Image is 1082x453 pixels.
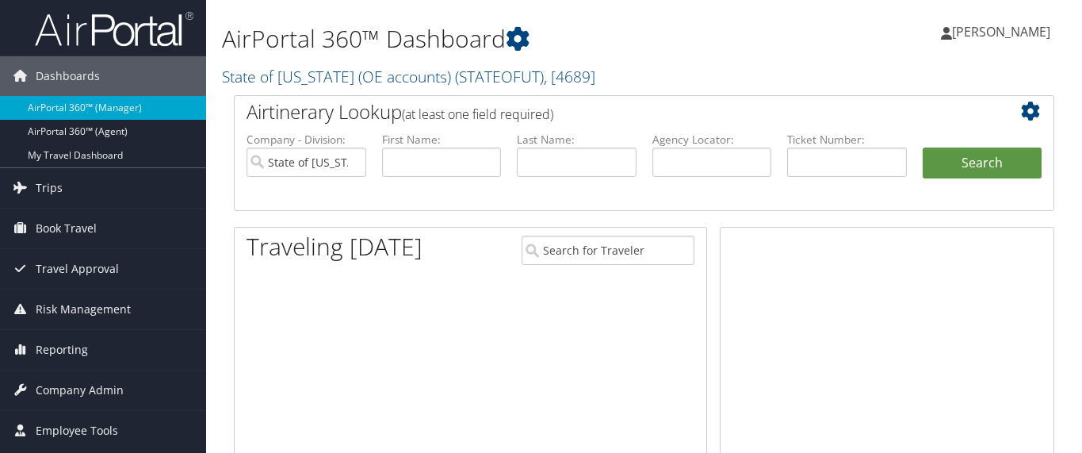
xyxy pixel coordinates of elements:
[247,230,422,263] h1: Traveling [DATE]
[36,168,63,208] span: Trips
[36,209,97,248] span: Book Travel
[402,106,553,123] span: (at least one field required)
[941,8,1066,56] a: [PERSON_NAME]
[35,10,193,48] img: airportal-logo.png
[787,132,907,148] label: Ticket Number:
[36,370,124,410] span: Company Admin
[455,66,544,87] span: ( STATEOFUT )
[36,290,131,329] span: Risk Management
[36,330,88,370] span: Reporting
[222,66,595,87] a: State of [US_STATE] (OE accounts)
[247,132,366,148] label: Company - Division:
[36,249,119,289] span: Travel Approval
[544,66,595,87] span: , [ 4689 ]
[517,132,637,148] label: Last Name:
[247,98,973,125] h2: Airtinerary Lookup
[652,132,772,148] label: Agency Locator:
[952,23,1050,40] span: [PERSON_NAME]
[923,148,1042,179] button: Search
[36,56,100,96] span: Dashboards
[522,236,694,265] input: Search for Traveler
[222,22,785,56] h1: AirPortal 360™ Dashboard
[36,411,118,451] span: Employee Tools
[382,132,502,148] label: First Name:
